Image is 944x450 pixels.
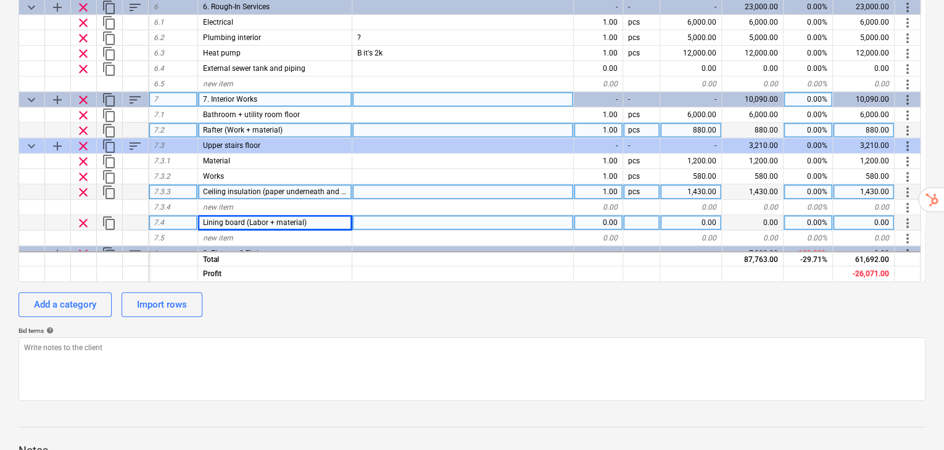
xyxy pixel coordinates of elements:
[102,216,117,231] span: Duplicate row
[722,169,784,184] div: 580.00
[154,33,164,42] span: 6.2
[833,215,895,231] div: 0.00
[76,46,91,61] span: Remove row
[660,153,722,169] div: 1,200.00
[574,46,623,61] div: 1.00
[574,76,623,92] div: 0.00
[660,231,722,246] div: 0.00
[784,251,833,266] div: -29.71%
[24,247,39,261] span: Collapse category
[50,247,65,261] span: Add sub category to row
[833,46,895,61] div: 12,000.00
[660,123,722,138] div: 880.00
[784,246,833,261] div: -100.00%
[900,185,915,200] span: More actions
[76,247,91,261] span: Remove row
[784,92,833,107] div: 0.00%
[154,218,164,227] span: 7.4
[722,200,784,215] div: 0.00
[154,141,164,150] span: 7.3
[623,107,660,123] div: pcs
[722,76,784,92] div: 0.00
[154,126,164,134] span: 7.2
[102,31,117,46] span: Duplicate row
[660,215,722,231] div: 0.00
[50,139,65,153] span: Add sub category to row
[784,15,833,30] div: 0.00%
[722,15,784,30] div: 6,000.00
[154,172,170,181] span: 7.3.2
[900,108,915,123] span: More actions
[833,107,895,123] div: 6,000.00
[660,92,722,107] div: -
[102,123,117,138] span: Duplicate row
[900,154,915,169] span: More actions
[203,172,224,181] span: Works
[784,46,833,61] div: 0.00%
[76,31,91,46] span: Remove row
[203,95,257,104] span: 7. Interior Works
[623,92,660,107] div: -
[128,92,143,107] span: Sort rows within category
[203,110,300,119] span: Bathroom + utility room floor
[154,49,164,57] span: 6.3
[24,139,39,153] span: Collapse category
[660,76,722,92] div: 0.00
[660,107,722,123] div: 6,000.00
[154,64,164,73] span: 6.4
[137,297,187,313] div: Import rows
[203,218,307,227] span: Lining board (Labor + material)
[76,62,91,76] span: Remove row
[128,139,143,153] span: Sort rows within category
[203,249,271,258] span: 8. Fixtures & Fittings
[833,123,895,138] div: 880.00
[574,246,623,261] div: -
[623,246,660,261] div: -
[833,169,895,184] div: 580.00
[102,139,117,153] span: Duplicate category
[722,215,784,231] div: 0.00
[76,139,91,153] span: Remove row
[900,77,915,92] span: More actions
[574,231,623,246] div: 0.00
[357,33,361,42] span: ?
[833,92,895,107] div: 10,090.00
[833,138,895,153] div: 3,210.00
[357,49,383,57] span: B it's 2k
[203,126,283,134] span: Rafter (Work + material)
[203,18,233,27] span: Electrical
[102,15,117,30] span: Duplicate row
[34,297,96,313] div: Add a category
[900,31,915,46] span: More actions
[574,200,623,215] div: 0.00
[784,200,833,215] div: 0.00%
[722,153,784,169] div: 1,200.00
[660,15,722,30] div: 6,000.00
[784,107,833,123] div: 0.00%
[574,138,623,153] div: -
[784,169,833,184] div: 0.00%
[203,234,233,242] span: new item
[574,15,623,30] div: 1.00
[574,61,623,76] div: 0.00
[833,246,895,261] div: 0.00
[122,292,202,317] button: Import rows
[76,15,91,30] span: Remove row
[102,108,117,123] span: Duplicate row
[203,64,305,73] span: External sewer tank and piping
[154,203,170,211] span: 7.3.4
[833,30,895,46] div: 5,000.00
[76,92,91,107] span: Remove row
[784,61,833,76] div: 0.00%
[154,187,170,196] span: 7.3.3
[574,107,623,123] div: 1.00
[574,30,623,46] div: 1.00
[900,170,915,184] span: More actions
[154,249,158,258] span: 8
[203,203,233,211] span: new item
[623,184,660,200] div: pcs
[154,157,170,165] span: 7.3.1
[660,138,722,153] div: -
[900,247,915,261] span: More actions
[154,80,164,88] span: 6.5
